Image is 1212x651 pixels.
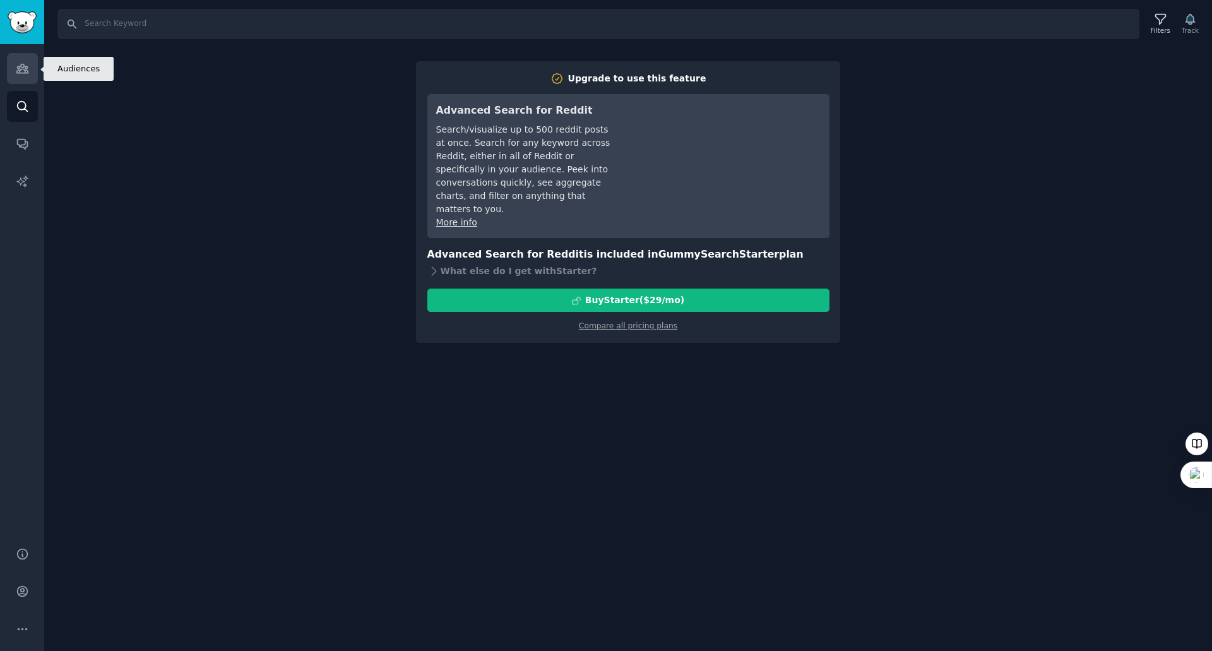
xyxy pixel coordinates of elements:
h3: Advanced Search for Reddit [436,103,614,119]
div: Filters [1151,26,1170,35]
div: Buy Starter ($ 29 /mo ) [585,294,684,307]
input: Search Keyword [57,9,1139,39]
a: More info [436,217,477,227]
div: What else do I get with Starter ? [427,262,829,280]
span: GummySearch Starter [658,248,779,260]
button: BuyStarter($29/mo) [427,289,829,312]
div: Search/visualize up to 500 reddit posts at once. Search for any keyword across Reddit, either in ... [436,123,614,216]
iframe: YouTube video player [631,103,821,198]
h3: Advanced Search for Reddit is included in plan [427,247,829,263]
img: GummySearch logo [8,11,37,33]
div: Upgrade to use this feature [568,72,706,85]
a: Compare all pricing plans [579,321,677,330]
